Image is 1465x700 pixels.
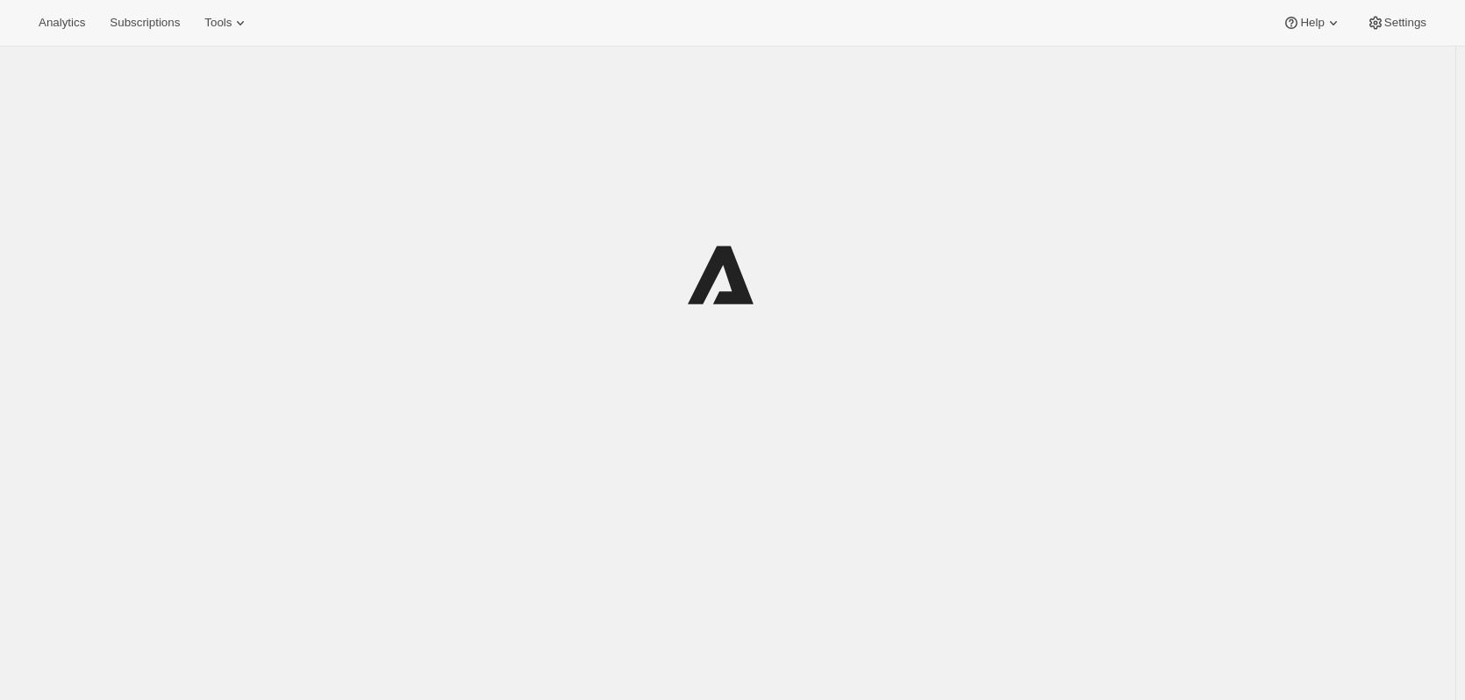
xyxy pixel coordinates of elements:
[1356,11,1437,35] button: Settings
[99,11,190,35] button: Subscriptions
[204,16,232,30] span: Tools
[1300,16,1324,30] span: Help
[110,16,180,30] span: Subscriptions
[28,11,96,35] button: Analytics
[1272,11,1352,35] button: Help
[39,16,85,30] span: Analytics
[194,11,260,35] button: Tools
[1384,16,1426,30] span: Settings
